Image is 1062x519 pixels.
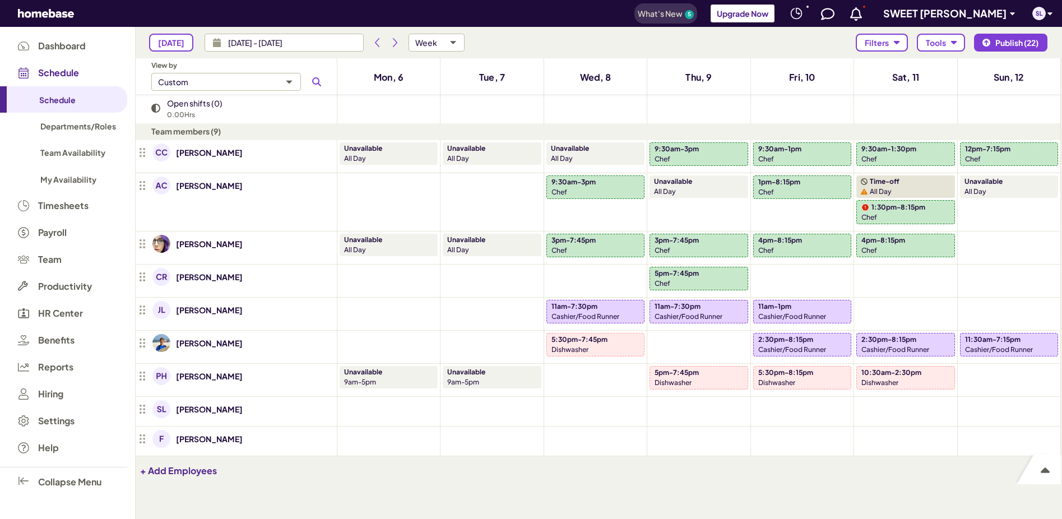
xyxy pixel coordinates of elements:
[655,245,670,256] p: Chef
[679,68,718,86] a: Thu, 9
[861,378,898,388] p: Dishwasher
[38,389,63,399] span: Hiring
[655,279,670,289] p: Chef
[176,303,243,317] a: [PERSON_NAME]
[167,110,222,120] p: 0.00 Hrs
[344,143,382,154] p: Unavailable
[152,400,170,418] img: avatar
[688,11,691,17] text: 5
[176,336,243,350] a: [PERSON_NAME]
[38,476,101,488] span: Collapse Menu
[861,235,905,245] p: 4pm-8:15pm
[655,154,670,164] p: Chef
[151,366,171,386] a: avatar
[551,345,588,355] p: Dishwasher
[861,335,916,345] p: 2:30pm-8:15pm
[415,38,437,48] div: Week
[151,124,335,138] p: Team members (9)
[861,245,877,256] p: Chef
[580,71,611,84] h4: Wed, 8
[151,267,171,287] a: avatar
[965,345,1033,355] p: Cashier/Food Runner
[974,34,1047,52] button: Publish (22)
[221,34,364,52] input: Choose a date
[140,465,217,476] span: + Add Employees
[861,212,877,223] p: Chef
[447,367,485,377] p: Unavailable
[551,177,596,187] p: 9:30am-3pm
[551,143,589,154] p: Unavailable
[151,429,171,449] a: avatar
[151,399,171,419] a: avatar
[176,179,243,192] a: [PERSON_NAME]
[861,144,916,154] p: 9:30am-1:30pm
[856,34,908,52] button: Filters
[551,235,596,245] p: 3pm-7:45pm
[654,177,692,187] p: Unavailable
[18,9,74,18] svg: Homebase Logo
[964,187,1049,197] p: all day
[152,301,170,319] img: avatar
[152,334,170,352] img: avatar
[885,68,926,86] a: Sat, 11
[176,146,243,159] a: [PERSON_NAME]
[176,369,243,383] a: [PERSON_NAME]
[40,121,116,131] span: Departments/Roles
[551,335,607,345] p: 5:30pm-7:45pm
[654,187,739,197] p: all day
[758,345,826,355] p: Cashier/Food Runner
[176,402,243,416] a: [PERSON_NAME]
[447,143,485,154] p: Unavailable
[758,177,800,187] p: 1pm-8:15pm
[38,228,67,238] span: Payroll
[151,300,171,320] a: avatar
[151,234,171,254] a: avatar
[152,177,170,194] img: avatar
[551,154,636,164] p: all day
[152,367,170,385] img: avatar
[447,245,532,255] p: all day
[447,154,532,164] p: all day
[758,302,791,312] p: 11am-1pm
[344,367,382,377] p: Unavailable
[917,34,965,52] button: Tools
[38,41,86,51] span: Dashboard
[551,302,597,312] p: 11am-7:30pm
[38,362,73,372] span: Reports
[861,345,929,355] p: Cashier/Food Runner
[40,147,105,157] span: Team Availability
[711,4,775,22] button: Upgrade Now
[158,38,184,48] span: [DATE]
[655,235,699,245] p: 3pm-7:45pm
[987,68,1031,86] a: Sun, 12
[152,235,170,253] img: avatar
[758,312,826,322] p: Cashier/Food Runner
[964,177,1003,187] p: Unavailable
[995,38,1038,48] span: Publish (22)
[865,38,889,48] span: Filters
[861,368,921,378] p: 10:30am-2:30pm
[151,333,171,353] a: avatar
[152,430,170,448] img: avatar
[758,368,813,378] p: 5:30pm-8:15pm
[176,432,243,446] a: [PERSON_NAME]
[717,8,768,18] span: Upgrade Now
[38,416,75,426] span: Settings
[870,187,892,197] p: all day
[374,71,404,84] h4: Mon, 6
[447,235,485,245] p: Unavailable
[634,3,697,24] button: What's New 5
[38,68,79,78] span: Schedule
[861,154,877,164] p: Chef
[994,71,1024,84] h4: Sun, 12
[38,335,75,345] span: Benefits
[685,10,694,19] a: 5
[965,335,1021,345] p: 11:30am-7:15pm
[965,144,1010,154] p: 12pm-7:15pm
[151,61,326,71] p: View by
